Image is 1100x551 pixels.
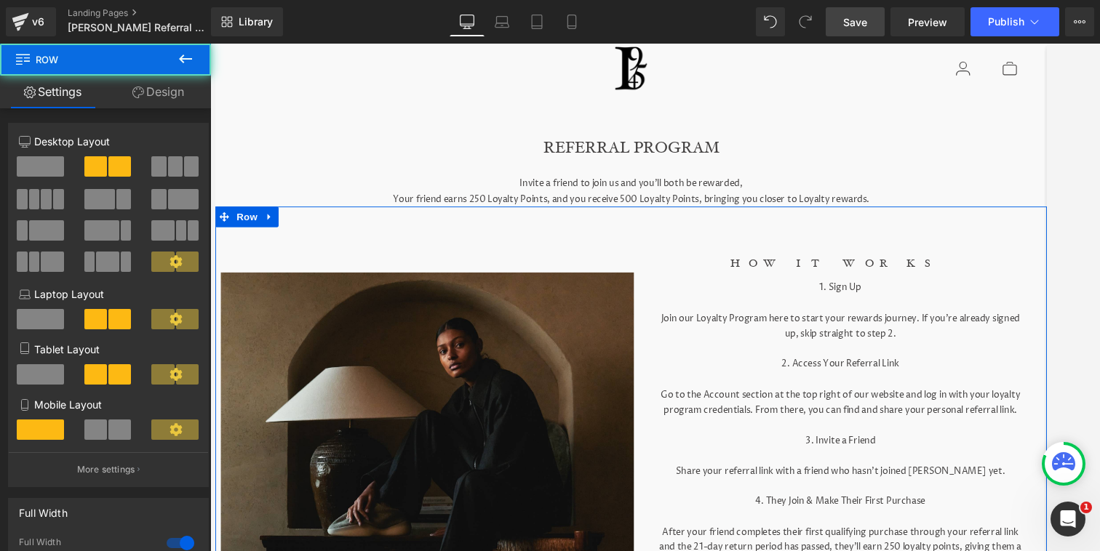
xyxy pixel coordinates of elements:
span: Save [843,15,867,30]
p: Share your referral link with a friend who hasn’t joined [PERSON_NAME] yet. [465,444,858,460]
p: Join our Loyalty Program here to start your rewards journey. If you’re already signed up, skip st... [465,283,858,315]
span: [PERSON_NAME] Referral Program [68,22,207,33]
div: v6 [29,12,47,31]
a: Desktop [450,7,485,36]
a: Design [105,76,211,108]
button: Publish [971,7,1059,36]
button: More [1065,7,1094,36]
iframe: Intercom live chat [1051,502,1085,536]
p: Desktop Layout [19,134,198,149]
span: Preview [908,15,947,30]
a: Expand / Collapse [48,172,67,194]
p: 4. They Join & Make Their First Purchase [465,476,858,492]
a: Login [781,10,802,42]
p: Mobile Layout [19,397,198,412]
span: 1 [1080,502,1092,513]
a: Laptop [485,7,519,36]
button: More settings [9,452,208,486]
a: Mobile [554,7,589,36]
p: Go to the Account section at the top right of our website and log in with your loyalty program cr... [465,363,858,395]
span: Publish [988,16,1024,28]
div: Full Width [19,499,68,519]
p: More settings [77,463,135,476]
button: Undo [756,7,785,36]
span: Library [239,15,273,28]
a: Preview [890,7,965,36]
a: Landing Pages [68,7,235,19]
span: Row [19,172,48,194]
button: Redo [791,7,820,36]
h1: REFERRAL PROGRAM [15,96,866,124]
p: 3. Invite a Friend [465,412,858,428]
a: New Library [211,7,283,36]
p: Tablet Layout [19,342,198,357]
p: 1. Sign Up [465,250,858,266]
p: 2. Access Your Referral Link [465,331,858,347]
h1: HOW IT WORKS [443,223,880,243]
a: Tablet [519,7,554,36]
p: Laptop Layout [19,286,198,302]
img: Florence Black [415,1,466,52]
span: Row [15,44,160,76]
a: v6 [6,7,56,36]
